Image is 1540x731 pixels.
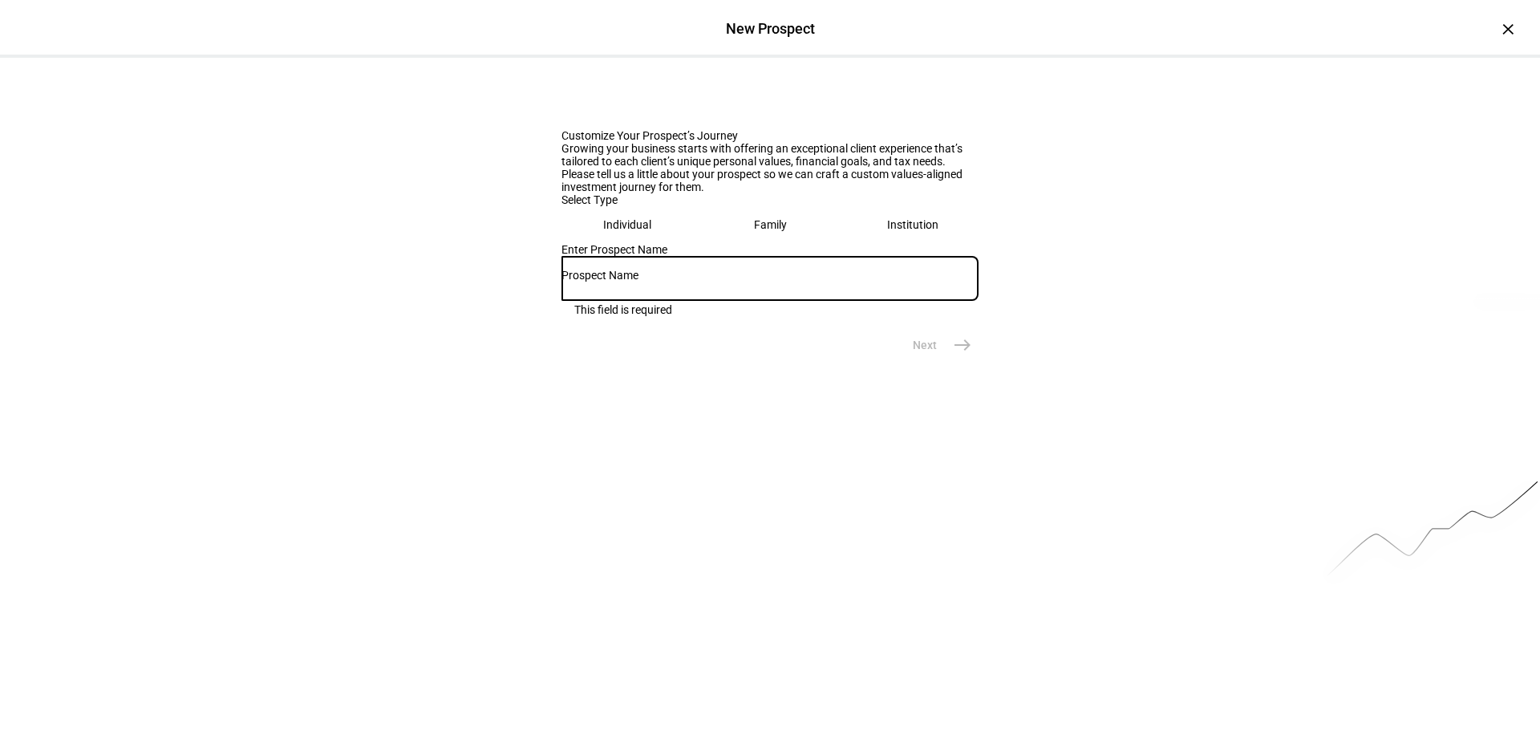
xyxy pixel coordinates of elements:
eth-stepper-button: Next [894,329,979,361]
div: This field is required [574,303,672,316]
div: Select Type [561,193,979,206]
div: Customize Your Prospect’s Journey [561,129,979,142]
div: Growing your business starts with offering an exceptional client experience that’s tailored to ea... [561,142,979,168]
div: Individual [603,218,651,231]
div: Please tell us a little about your prospect so we can craft a custom values-aligned investment jo... [561,168,979,193]
div: × [1495,16,1521,42]
div: Family [754,218,787,231]
div: Enter Prospect Name [561,243,979,256]
input: Prospect Name [561,269,979,282]
div: Institution [887,218,938,231]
